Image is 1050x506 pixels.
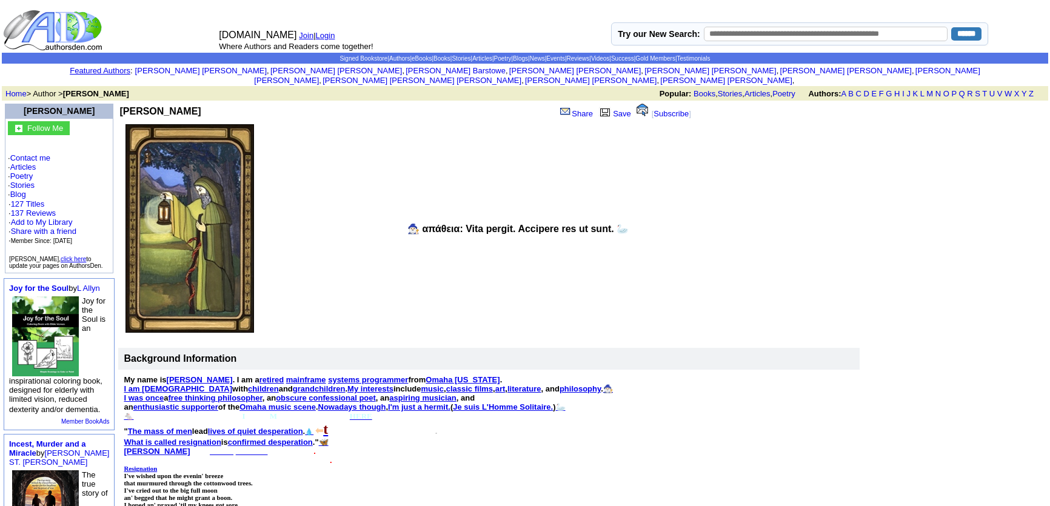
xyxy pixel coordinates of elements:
[27,124,63,133] font: Follow Me
[293,384,346,393] a: grandchildren
[389,55,410,62] a: Authors
[246,411,268,421] span: DDEN
[951,89,956,98] a: P
[259,375,284,384] a: retired
[694,89,715,98] a: Books
[591,55,609,62] a: Videos
[11,208,56,218] a: 137 Reviews
[426,375,500,384] a: Omaha [US_STATE]
[236,411,242,421] span: H
[135,66,980,85] font: , , , , , , , , , ,
[560,107,570,116] img: share_page.gif
[277,411,350,421] b: ESSAGES EVERYW
[10,153,50,162] a: Contact me
[744,89,771,98] a: Articles
[920,89,925,98] a: L
[660,89,692,98] b: Popular:
[1014,89,1020,98] a: X
[9,439,109,467] font: by
[546,55,565,62] a: Events
[513,55,528,62] a: Blogs
[124,402,565,411] span: an of the . , ( )
[124,393,475,402] span: a , an , an , and
[841,89,846,98] a: A
[236,447,268,456] span: le sentier
[219,42,373,51] font: Where Authors and Readers come together!
[507,384,541,393] a: literature
[871,89,877,98] a: E
[11,218,73,227] a: Add to My Library
[567,55,590,62] a: Reviews
[168,393,262,402] a: free thinking philosopher
[267,447,313,456] font: des papillons
[9,439,85,458] a: Incest, Murder and a Miracle
[124,472,223,479] b: I've wished upon the evenin' breeze
[5,89,129,98] font: > Author >
[635,55,675,62] a: Gold Members
[902,89,905,98] a: I
[637,104,648,116] img: alert.gif
[906,89,911,98] a: J
[654,109,689,118] a: Subscribe
[8,153,110,245] font: · · · · ·
[421,384,444,393] a: music
[530,55,545,62] a: News
[350,411,372,421] a: HERE
[943,89,949,98] a: O
[652,109,654,118] font: [
[8,218,76,245] font: · · ·
[508,68,509,75] font: i
[254,66,980,85] a: [PERSON_NAME] [PERSON_NAME]
[388,402,450,411] a: I'm just a hermit.
[677,55,711,62] a: Testimonials
[404,68,406,75] font: i
[879,89,884,98] a: F
[433,55,450,62] a: Books
[778,68,780,75] font: i
[24,106,95,116] font: [PERSON_NAME]
[316,31,335,40] a: Login
[452,55,470,62] a: Stories
[124,411,133,421] a: 🐁
[863,89,869,98] a: D
[328,427,435,436] span: his is what I've written about
[77,284,100,293] a: L Allyn
[913,89,918,98] a: K
[124,393,164,402] a: I was once
[124,438,328,447] span: is ."
[1029,89,1034,98] a: Z
[10,190,26,199] a: Blog
[472,55,492,62] a: Articles
[643,68,644,75] font: i
[509,66,641,75] a: [PERSON_NAME] [PERSON_NAME]
[772,89,795,98] a: Poetry
[299,31,313,40] a: Join
[598,107,612,116] img: library.gif
[780,66,912,75] a: [PERSON_NAME] [PERSON_NAME]
[11,238,73,244] font: Member Since: [DATE]
[124,438,221,447] a: What is called resignation
[210,447,233,456] span: Suivez
[495,384,506,393] a: art
[70,66,132,75] font: :
[524,78,525,84] font: i
[3,9,105,52] img: logo_ad.gif
[914,68,915,75] font: i
[926,89,933,98] a: M
[559,109,593,118] a: Share
[389,393,456,402] a: aspiring musician
[808,89,841,98] b: Authors:
[9,284,69,293] a: Joy for the Soul
[286,375,326,384] a: mainframe
[12,296,79,376] img: 75645.jpg
[319,438,329,447] a: 🦋
[10,162,36,171] a: Articles
[618,29,700,39] label: Try our New Search:
[689,109,691,118] font: ]
[208,427,303,436] a: lives of quiet desperation
[124,494,232,501] b: an' begged that he might grant a boon.
[660,89,1045,98] font: , , ,
[124,375,502,384] span: My name is . I am a from .
[660,76,792,85] a: [PERSON_NAME] [PERSON_NAME]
